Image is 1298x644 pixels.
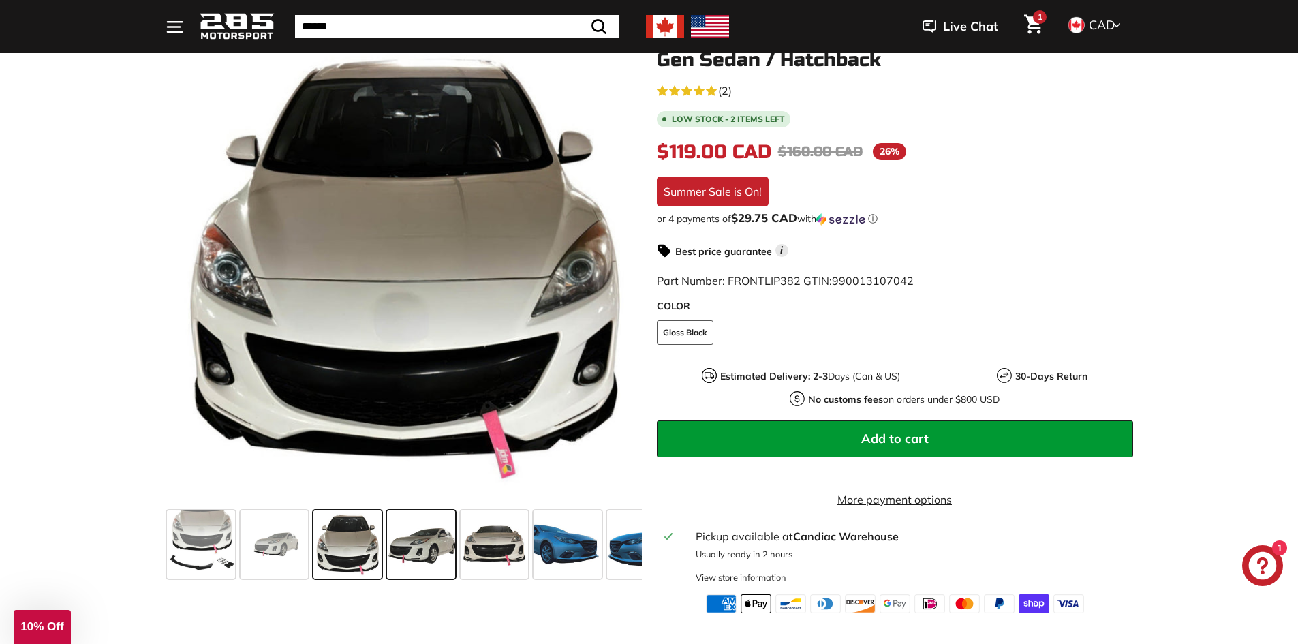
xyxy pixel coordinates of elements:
img: visa [1053,594,1084,613]
span: Part Number: FRONTLIP382 GTIN: [657,274,914,288]
input: Search [295,15,619,38]
div: View store information [696,571,786,584]
strong: Estimated Delivery: 2-3 [720,370,828,382]
p: Days (Can & US) [720,369,900,384]
a: Cart [1016,3,1051,50]
div: Pickup available at [696,528,1124,545]
span: $119.00 CAD [657,140,771,164]
div: Summer Sale is On! [657,177,769,206]
img: bancontact [775,594,806,613]
strong: No customs fees [808,393,883,405]
span: 10% Off [20,620,63,633]
span: $160.00 CAD [778,143,863,160]
span: Live Chat [943,18,998,35]
span: i [775,244,788,257]
label: COLOR [657,299,1133,313]
button: Add to cart [657,420,1133,457]
div: or 4 payments of with [657,212,1133,226]
img: discover [845,594,876,613]
span: Add to cart [861,431,929,446]
strong: Best price guarantee [675,245,772,258]
p: Usually ready in 2 hours [696,548,1124,561]
span: CAD [1089,17,1115,33]
img: Sezzle [816,213,865,226]
a: More payment options [657,491,1133,508]
img: diners_club [810,594,841,613]
img: apple_pay [741,594,771,613]
span: $29.75 CAD [731,211,797,225]
strong: Candiac Warehouse [793,530,899,543]
img: Logo_285_Motorsport_areodynamics_components [200,11,275,43]
img: shopify_pay [1019,594,1049,613]
span: Low stock - 2 items left [672,115,785,123]
a: 5.0 rating (2 votes) [657,81,1133,99]
p: on orders under $800 USD [808,393,1000,407]
img: american_express [706,594,737,613]
img: paypal [984,594,1015,613]
button: Live Chat [905,10,1016,44]
inbox-online-store-chat: Shopify online store chat [1238,545,1287,589]
span: 26% [873,143,906,160]
h1: Front Lip Splitter - [DATE]-[DATE] Mazda 3 2nd Gen Sedan / Hatchback [657,29,1133,71]
span: (2) [718,82,732,99]
span: 1 [1038,12,1042,22]
img: google_pay [880,594,910,613]
img: ideal [914,594,945,613]
div: or 4 payments of$29.75 CADwithSezzle Click to learn more about Sezzle [657,212,1133,226]
strong: 30-Days Return [1015,370,1087,382]
span: 990013107042 [832,274,914,288]
img: master [949,594,980,613]
div: 10% Off [14,610,71,644]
